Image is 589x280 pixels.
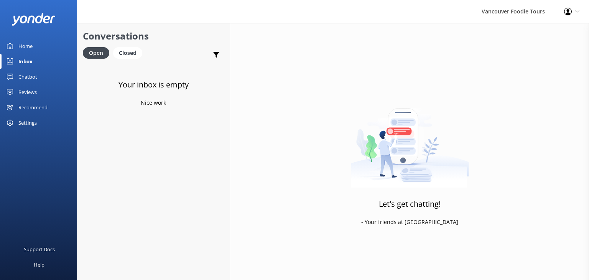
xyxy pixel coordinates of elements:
div: Settings [18,115,37,130]
div: Closed [113,47,142,59]
div: Help [34,257,44,272]
a: Closed [113,48,146,57]
div: Inbox [18,54,33,69]
div: Chatbot [18,69,37,84]
img: artwork of a man stealing a conversation from at giant smartphone [350,92,469,188]
h3: Your inbox is empty [118,79,189,91]
a: Open [83,48,113,57]
div: Open [83,47,109,59]
div: Home [18,38,33,54]
h3: Let's get chatting! [379,198,441,210]
div: Support Docs [24,242,55,257]
p: - Your friends at [GEOGRAPHIC_DATA] [361,218,458,226]
h2: Conversations [83,29,224,43]
div: Reviews [18,84,37,100]
img: yonder-white-logo.png [12,13,56,26]
div: Recommend [18,100,48,115]
p: Nice work [141,99,166,107]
